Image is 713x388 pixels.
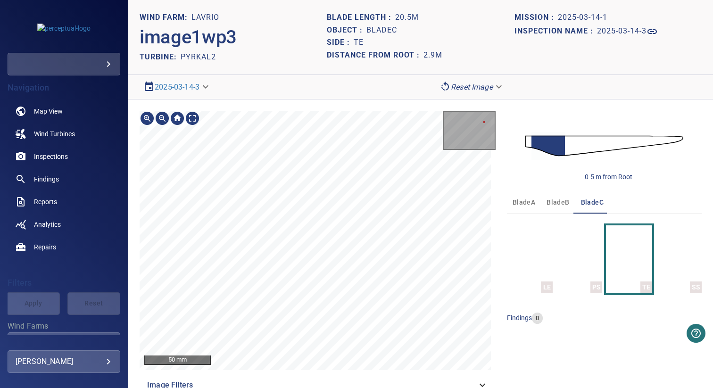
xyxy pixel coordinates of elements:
h4: Navigation [8,83,120,92]
h1: Distance from root : [327,51,423,60]
span: bladeC [581,197,604,208]
a: repairs noActive [8,236,120,258]
div: PS [590,281,602,293]
h1: 2025-03-14-1 [558,13,607,22]
h1: bladeC [366,26,397,35]
h1: Blade length : [327,13,395,22]
span: findings [507,314,532,322]
button: TE [606,225,652,293]
div: 2025-03-14-3 [140,79,215,95]
button: LE [507,225,553,293]
h1: Mission : [514,13,558,22]
div: Toggle full page [185,111,200,126]
span: Repairs [34,242,56,252]
a: map noActive [8,100,120,123]
span: Map View [34,107,63,116]
a: findings noActive [8,168,120,190]
span: Reports [34,197,57,206]
div: [PERSON_NAME] [16,354,112,369]
span: Wind Turbines [34,129,75,139]
a: reports noActive [8,190,120,213]
img: perceptual-logo [37,24,91,33]
label: Wind Farms [8,322,120,330]
h1: 20.5m [395,13,419,22]
h1: 2025-03-14-3 [597,27,647,36]
div: Zoom out [155,111,170,126]
span: Analytics [34,220,61,229]
div: perceptual [8,53,120,75]
h2: image1wp3 [140,26,237,49]
h4: Filters [8,278,120,288]
div: Reset Image [436,79,508,95]
span: Findings [34,174,59,184]
div: Zoom in [140,111,155,126]
div: LE [541,281,553,293]
span: Inspections [34,152,68,161]
h2: TURBINE: [140,52,181,61]
h1: Lavrio [191,13,219,22]
div: Wind Farms [8,332,120,355]
span: 0 [532,314,543,323]
h1: Side : [327,38,354,47]
button: SS [656,225,702,293]
h1: WIND FARM: [140,13,191,22]
h1: Object : [327,26,366,35]
div: SS [690,281,702,293]
a: inspections noActive [8,145,120,168]
a: 2025-03-14-3 [597,26,658,37]
div: Go home [170,111,185,126]
h1: Inspection name : [514,27,597,36]
h1: TE [354,38,364,47]
div: 0-5 m from Root [585,172,632,182]
span: bladeA [513,197,535,208]
a: windturbines noActive [8,123,120,145]
h2: Pyrkal2 [181,52,216,61]
a: analytics noActive [8,213,120,236]
button: PS [556,225,602,293]
a: 2025-03-14-3 [155,83,199,91]
em: Reset Image [451,83,493,91]
span: bladeB [547,197,569,208]
div: TE [640,281,652,293]
img: d [525,127,683,165]
h1: 2.9m [423,51,442,60]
